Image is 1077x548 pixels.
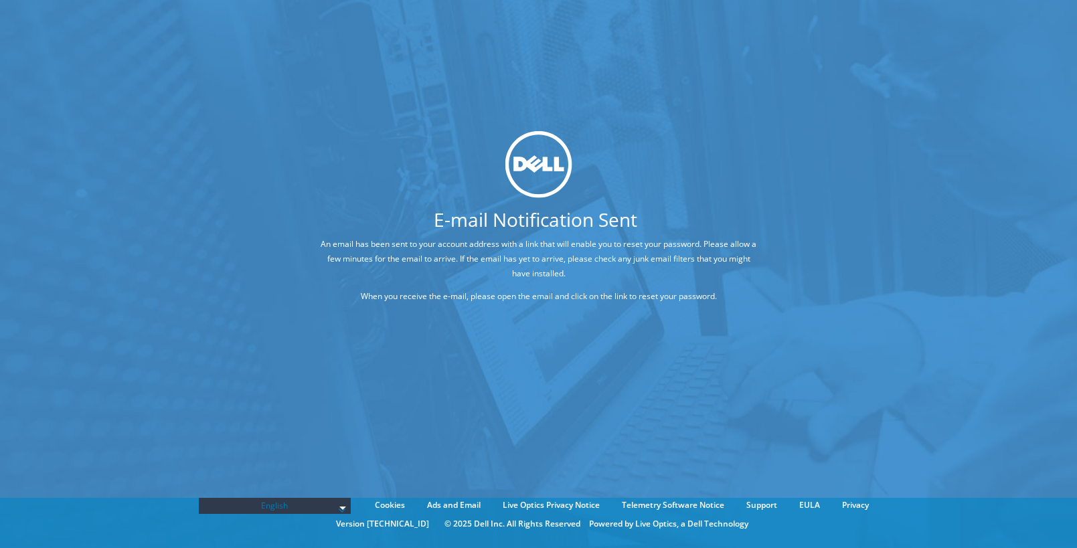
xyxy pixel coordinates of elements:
li: © 2025 Dell Inc. All Rights Reserved [438,517,587,531]
p: An email has been sent to your account address with a link that will enable you to reset your pas... [319,237,758,281]
h1: E-mail Notification Sent [269,210,801,229]
p: When you receive the e-mail, please open the email and click on the link to reset your password. [319,289,758,304]
a: EULA [789,498,830,513]
a: Cookies [365,498,415,513]
img: dell_svg_logo.svg [505,130,572,197]
a: Support [736,498,787,513]
li: Powered by Live Optics, a Dell Technology [589,517,748,531]
span: English [205,498,345,514]
a: Ads and Email [417,498,491,513]
a: Telemetry Software Notice [612,498,734,513]
a: Privacy [832,498,879,513]
li: Version [TECHNICAL_ID] [329,517,436,531]
a: Live Optics Privacy Notice [493,498,610,513]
